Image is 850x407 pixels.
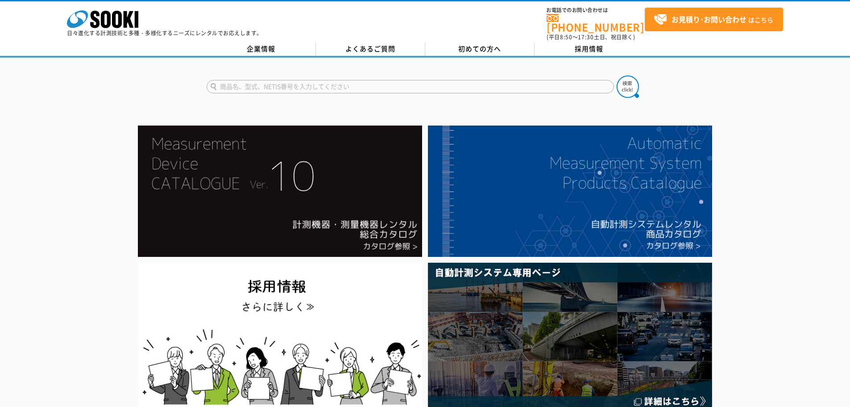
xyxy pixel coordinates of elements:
img: btn_search.png [617,76,639,98]
input: 商品名、型式、NETIS番号を入力してください [207,80,614,93]
p: 日々進化する計測技術と多種・多様化するニーズにレンタルでお応えします。 [67,30,262,36]
a: 初めての方へ [425,42,535,56]
a: 企業情報 [207,42,316,56]
img: Catalog Ver10 [138,126,422,257]
a: 採用情報 [535,42,644,56]
span: (平日 ～ 土日、祝日除く) [547,33,635,41]
a: よくあるご質問 [316,42,425,56]
strong: お見積り･お問い合わせ [672,14,746,25]
span: 8:50 [560,33,572,41]
a: お見積り･お問い合わせはこちら [645,8,783,31]
span: 初めての方へ [458,44,501,54]
img: 自動計測システムカタログ [428,126,712,257]
span: はこちら [654,13,773,26]
span: お電話でのお問い合わせは [547,8,645,13]
span: 17:30 [578,33,594,41]
a: [PHONE_NUMBER] [547,14,645,32]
